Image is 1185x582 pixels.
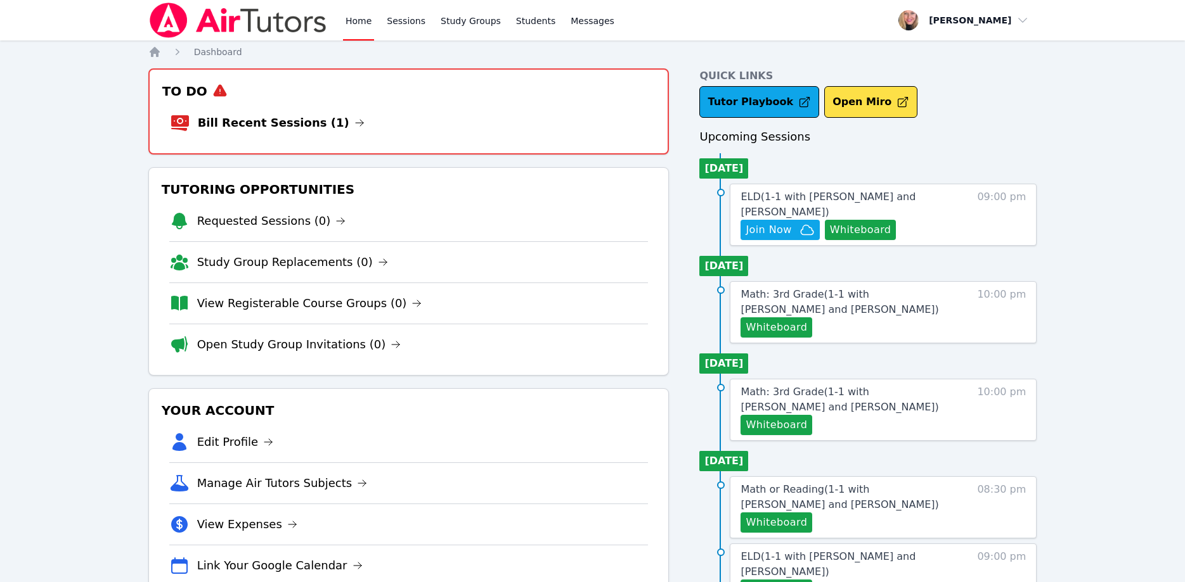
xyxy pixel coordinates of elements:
span: Math: 3rd Grade ( 1-1 with [PERSON_NAME] and [PERSON_NAME] ) [741,386,938,413]
h3: To Do [160,80,658,103]
button: Join Now [741,220,819,240]
span: ELD ( 1-1 with [PERSON_NAME] and [PERSON_NAME] ) [741,550,916,578]
button: Whiteboard [741,317,812,338]
span: Dashboard [194,47,242,57]
button: Whiteboard [741,512,812,533]
a: Bill Recent Sessions (1) [198,114,365,132]
a: View Registerable Course Groups (0) [197,294,422,312]
a: ELD(1-1 with [PERSON_NAME] and [PERSON_NAME]) [741,549,954,579]
a: Math: 3rd Grade(1-1 with [PERSON_NAME] and [PERSON_NAME]) [741,384,954,415]
button: Open Miro [824,86,917,118]
a: Math: 3rd Grade(1-1 with [PERSON_NAME] and [PERSON_NAME]) [741,287,954,317]
span: 09:00 pm [977,189,1026,240]
a: Study Group Replacements (0) [197,253,388,271]
a: Tutor Playbook [699,86,819,118]
button: Whiteboard [825,220,897,240]
span: Math or Reading ( 1-1 with [PERSON_NAME] and [PERSON_NAME] ) [741,483,938,510]
span: ELD ( 1-1 with [PERSON_NAME] and [PERSON_NAME] ) [741,191,916,218]
a: Manage Air Tutors Subjects [197,474,368,492]
h3: Your Account [159,399,659,422]
a: Open Study Group Invitations (0) [197,336,401,353]
a: View Expenses [197,516,297,533]
h4: Quick Links [699,68,1037,84]
a: Math or Reading(1-1 with [PERSON_NAME] and [PERSON_NAME]) [741,482,954,512]
a: Dashboard [194,46,242,58]
span: Math: 3rd Grade ( 1-1 with [PERSON_NAME] and [PERSON_NAME] ) [741,288,938,315]
a: Link Your Google Calendar [197,557,363,574]
a: Requested Sessions (0) [197,212,346,230]
span: Join Now [746,222,791,237]
span: Messages [571,15,614,27]
h3: Upcoming Sessions [699,128,1037,146]
span: 10:00 pm [977,287,1026,338]
h3: Tutoring Opportunities [159,178,659,201]
span: 08:30 pm [977,482,1026,533]
a: ELD(1-1 with [PERSON_NAME] and [PERSON_NAME]) [741,189,954,220]
button: Whiteboard [741,415,812,435]
span: 10:00 pm [977,384,1026,435]
li: [DATE] [699,256,748,276]
img: Air Tutors [148,3,328,38]
li: [DATE] [699,158,748,179]
li: [DATE] [699,451,748,471]
nav: Breadcrumb [148,46,1037,58]
li: [DATE] [699,353,748,374]
a: Edit Profile [197,433,274,451]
